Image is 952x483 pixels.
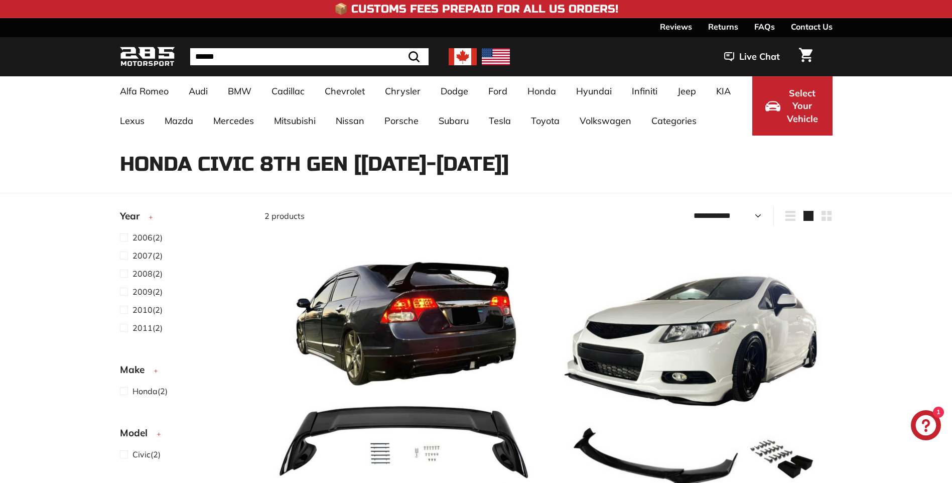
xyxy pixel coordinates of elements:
[478,76,517,106] a: Ford
[660,18,692,35] a: Reviews
[752,76,833,136] button: Select Your Vehicle
[739,50,780,63] span: Live Chat
[132,305,153,315] span: 2010
[132,322,163,334] span: (2)
[120,423,248,448] button: Model
[570,106,641,136] a: Volkswagen
[622,76,667,106] a: Infiniti
[429,106,479,136] a: Subaru
[203,106,264,136] a: Mercedes
[711,44,793,69] button: Live Chat
[754,18,775,35] a: FAQs
[667,76,706,106] a: Jeep
[179,76,218,106] a: Audi
[431,76,478,106] a: Dodge
[132,287,153,297] span: 2009
[155,106,203,136] a: Mazda
[132,269,153,279] span: 2008
[120,45,175,69] img: Logo_285_Motorsport_areodynamics_components
[132,448,161,460] span: (2)
[132,268,163,280] span: (2)
[375,76,431,106] a: Chrysler
[132,449,151,459] span: Civic
[479,106,521,136] a: Tesla
[132,323,153,333] span: 2011
[566,76,622,106] a: Hyundai
[110,76,179,106] a: Alfa Romeo
[120,359,248,385] button: Make
[791,18,833,35] a: Contact Us
[326,106,374,136] a: Nissan
[132,231,163,244] span: (2)
[132,385,168,397] span: (2)
[374,106,429,136] a: Porsche
[641,106,707,136] a: Categories
[120,153,833,175] h1: Honda Civic 8th Gen [[DATE]-[DATE]]
[132,304,163,316] span: (2)
[708,18,738,35] a: Returns
[132,286,163,298] span: (2)
[706,76,741,106] a: KIA
[261,76,315,106] a: Cadillac
[120,209,147,223] span: Year
[190,48,429,65] input: Search
[132,232,153,243] span: 2006
[120,426,155,440] span: Model
[793,40,819,74] a: Cart
[120,363,152,377] span: Make
[132,251,153,261] span: 2007
[120,206,248,231] button: Year
[785,87,820,126] span: Select Your Vehicle
[908,410,944,443] inbox-online-store-chat: Shopify online store chat
[334,3,618,15] h4: 📦 Customs Fees Prepaid for All US Orders!
[521,106,570,136] a: Toyota
[315,76,375,106] a: Chevrolet
[517,76,566,106] a: Honda
[264,106,326,136] a: Mitsubishi
[132,250,163,262] span: (2)
[110,106,155,136] a: Lexus
[218,76,261,106] a: BMW
[264,210,549,222] div: 2 products
[132,386,158,396] span: Honda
